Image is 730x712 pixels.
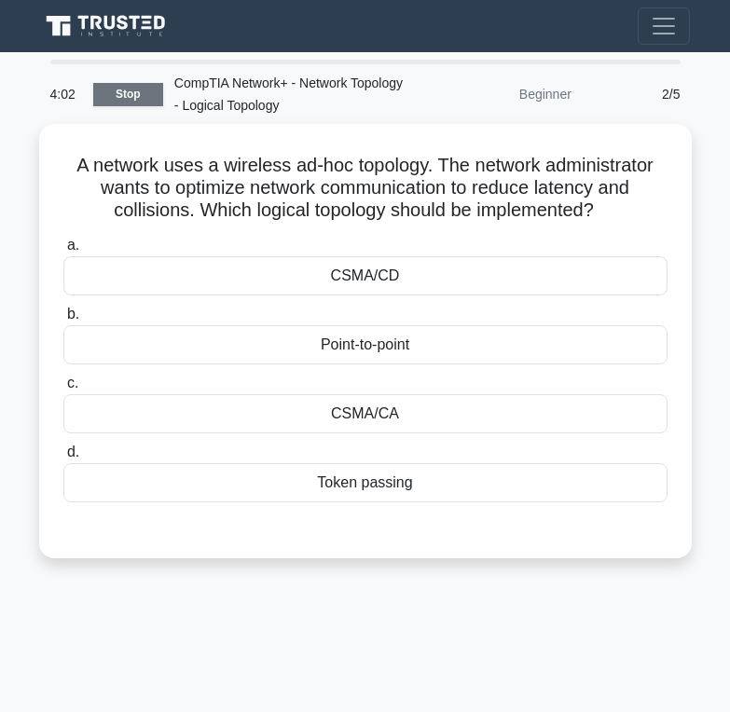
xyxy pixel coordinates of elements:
[67,237,79,253] span: a.
[638,7,690,45] button: Toggle navigation
[93,83,163,106] a: Stop
[63,256,668,295] div: CSMA/CD
[39,75,93,113] div: 4:02
[67,306,79,322] span: b.
[67,444,79,459] span: d.
[163,64,420,124] div: CompTIA Network+ - Network Topology - Logical Topology
[67,375,78,390] span: c.
[63,325,668,364] div: Point-to-point
[63,463,668,502] div: Token passing
[63,394,668,433] div: CSMA/CA
[420,75,583,113] div: Beginner
[583,75,692,113] div: 2/5
[62,154,669,223] h5: A network uses a wireless ad-hoc topology. The network administrator wants to optimize network co...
